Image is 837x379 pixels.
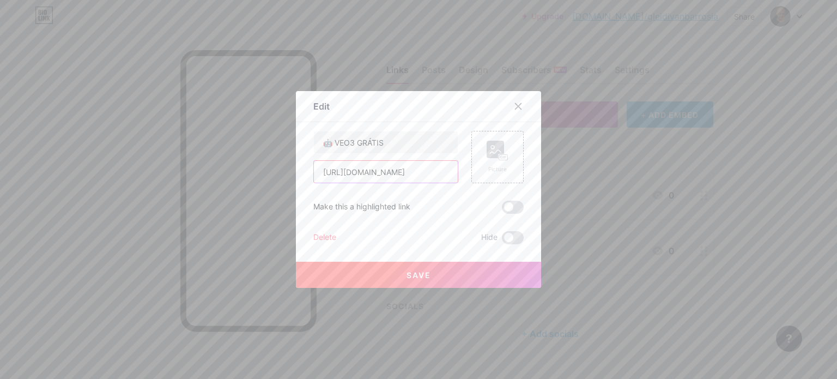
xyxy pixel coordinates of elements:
[313,201,410,214] div: Make this a highlighted link
[314,131,458,153] input: Title
[313,231,336,244] div: Delete
[481,231,498,244] span: Hide
[314,161,458,183] input: URL
[407,270,431,280] span: Save
[313,100,330,113] div: Edit
[296,262,541,288] button: Save
[487,165,508,173] div: Picture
